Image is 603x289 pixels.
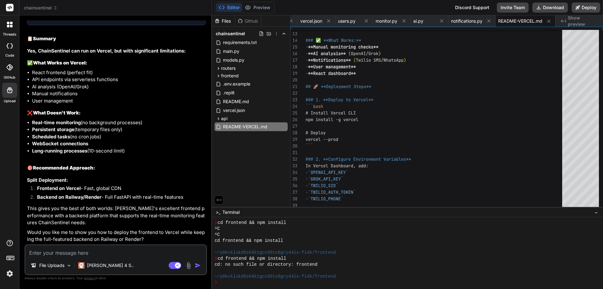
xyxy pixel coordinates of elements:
[216,31,245,37] span: chainsentinel
[351,51,378,56] span: OpenAI/Grok
[291,196,297,202] div: 38
[376,18,397,24] span: monitor.py
[24,5,57,11] span: chainsentinel
[32,126,74,132] strong: Persistent storage
[497,3,529,13] button: Invite Team
[27,35,206,42] h2: 📋
[291,176,297,182] div: 35
[215,226,220,232] span: ^C
[291,130,297,136] div: 28
[215,256,218,262] span: ❯
[291,110,297,116] div: 25
[306,170,308,175] span: -
[185,262,192,269] img: attachment
[222,39,258,46] span: requirements.txt
[3,32,16,37] label: threads
[32,69,206,76] li: React frontend (perfect fit)
[222,80,251,88] span: .env.example
[32,134,70,140] strong: Scheduled tasks
[291,143,297,149] div: 30
[291,202,297,209] div: 39
[291,31,297,37] div: 13
[306,163,368,169] span: In Vercel Dashboard, add:
[291,103,297,110] div: 24
[78,262,84,269] img: Claude 4 Sonnet
[222,98,250,105] span: README.md
[215,238,283,244] span: cd frontend && npm install
[532,3,568,13] button: Download
[24,275,207,281] p: Always double-check its answers. Your in Bind
[27,59,206,67] h3: ✅
[215,220,218,226] span: ❯
[308,44,378,50] span: **Manual monitoring checks**
[291,182,297,189] div: 36
[33,165,95,171] strong: Recommended Approach:
[4,75,15,80] label: GitHub
[291,163,297,169] div: 33
[32,147,206,155] li: (10-second limit)
[306,176,308,182] span: -
[215,250,336,256] span: ~/y0kcklukd0sk6k1gcn36to6gry44is-fi4k/frontend
[33,110,81,116] strong: What Doesn't Work:
[32,126,206,133] li: (temporary files only)
[221,73,239,79] span: frontend
[216,3,242,12] button: Editor
[32,194,206,203] li: - Full FastAPI with real-time features
[291,149,297,156] div: 31
[84,276,95,280] span: privacy
[338,18,356,24] span: users.py
[222,209,240,215] span: Terminal
[66,263,72,268] img: Pick Models
[4,268,15,279] img: settings
[498,18,542,24] span: README-VERCEL.md
[306,57,308,63] span: -
[222,47,240,55] span: main.py
[404,57,406,63] span: )
[221,115,227,122] span: api
[27,229,206,243] p: Would you like me to show you how to deploy the frontend to Vercel while keeping the full-feature...
[218,220,286,226] span: cd frontend && npm install
[32,90,206,97] li: Manual notifications
[291,37,297,44] div: 14
[306,183,308,188] span: -
[32,119,206,126] li: (no background processes)
[306,51,308,56] span: -
[32,148,87,154] strong: Long-running processes
[215,274,336,280] span: ~/y0kcklukd0sk6k1gcn36to6gry44is-fi4k/frontend
[308,196,343,202] span: `TWILIO_PHONE`
[291,189,297,196] div: 37
[306,97,373,103] span: ### 1. **Deploy to Vercel**
[291,70,297,77] div: 19
[87,262,134,269] p: [PERSON_NAME] 4 S..
[306,136,338,142] span: vercel --prod
[308,176,343,182] span: `GROK_API_KEY`
[291,97,297,103] div: 23
[221,65,236,71] span: routers
[32,97,206,105] li: User management
[222,123,268,131] span: README-VERCEL.md
[291,77,297,83] div: 20
[242,3,273,12] button: Preview
[291,83,297,90] div: 21
[32,133,206,141] li: (no cron jobs)
[222,89,235,97] span: .replit
[353,57,356,63] span: (
[306,196,308,202] span: -
[32,119,81,125] strong: Real-time monitoring
[33,60,87,66] strong: What Works on Vercel:
[218,256,286,262] span: cd frontend && npm install
[222,56,245,64] span: models.py
[291,64,297,70] div: 18
[222,107,246,114] span: vercel.json
[32,185,206,194] li: - Fast, global CDN
[306,64,308,69] span: -
[572,3,600,13] button: Deploy
[568,15,598,27] span: Show preview
[306,143,313,149] span: ```
[291,44,297,50] div: 15
[291,123,297,130] div: 27
[37,194,101,200] strong: Backend on Railway/Render
[451,18,482,24] span: notifications.py
[306,130,326,136] span: # Deploy
[413,18,423,24] span: ai.py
